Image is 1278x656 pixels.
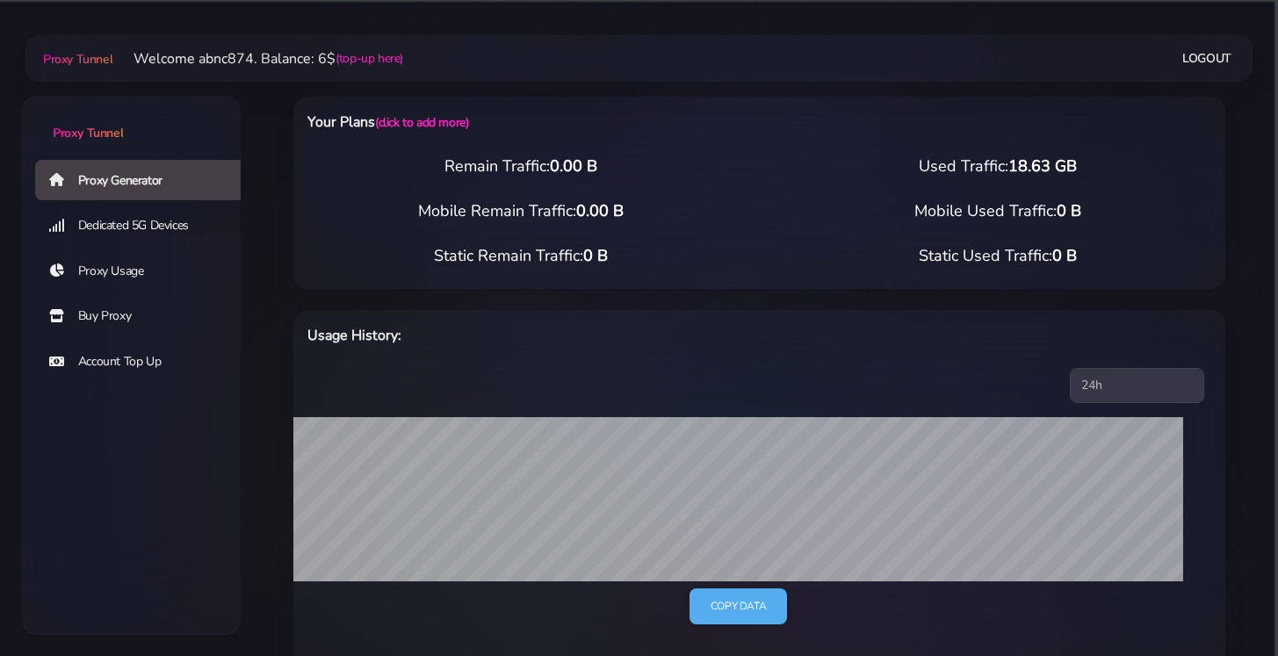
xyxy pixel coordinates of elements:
div: Mobile Used Traffic: [760,199,1237,223]
h6: Usage History: [307,324,826,347]
a: Account Top Up [35,342,255,382]
a: Proxy Tunnel [21,96,241,142]
span: 0.00 B [550,155,597,177]
a: Copy data [690,588,787,624]
span: Proxy Tunnel [43,51,112,68]
span: Proxy Tunnel [53,125,123,141]
span: 0.00 B [576,200,624,221]
div: Mobile Remain Traffic: [283,199,760,223]
span: 0 B [1057,200,1081,221]
a: Dedicated 5G Devices [35,205,255,246]
div: Static Used Traffic: [760,244,1237,268]
div: Used Traffic: [760,155,1237,178]
iframe: Webchat Widget [1193,571,1256,634]
div: Static Remain Traffic: [283,244,760,268]
a: Logout [1182,42,1231,75]
a: (click to add more) [375,114,468,131]
div: Remain Traffic: [283,155,760,178]
span: 0 B [583,245,608,266]
a: Proxy Usage [35,251,255,292]
a: Proxy Tunnel [40,45,112,73]
h6: Your Plans [307,111,826,133]
span: 0 B [1052,245,1077,266]
a: Buy Proxy [35,296,255,336]
li: Welcome abnc874. Balance: 6$ [112,48,403,69]
a: (top-up here) [336,49,403,68]
span: 18.63 GB [1008,155,1077,177]
a: Proxy Generator [35,160,255,200]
